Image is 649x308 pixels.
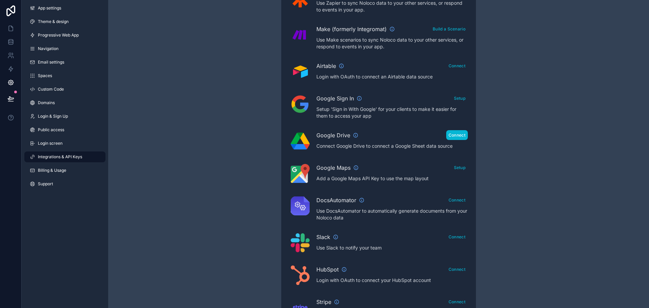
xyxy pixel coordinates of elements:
img: DocsAutomator [291,196,310,215]
img: Google Maps [291,164,310,183]
span: Login screen [38,141,63,146]
a: Connect [446,62,468,69]
img: HubSpot [291,265,310,285]
p: Login with OAuth to connect your HubSpot account [316,277,468,284]
span: Billing & Usage [38,168,66,173]
a: Build a Scenario [430,25,468,32]
a: Navigation [24,43,105,54]
p: Setup 'Sign in With Google' for your clients to make it easier for them to access your app [316,106,468,119]
a: App settings [24,3,105,14]
span: HubSpot [316,265,339,274]
span: Email settings [38,60,64,65]
button: Setup [452,93,468,103]
span: Google Maps [316,164,351,172]
button: Connect [446,297,468,307]
span: Airtable [316,62,336,70]
button: Connect [446,264,468,274]
a: Login & Sign Up [24,111,105,122]
span: Domains [38,100,55,105]
span: App settings [38,5,61,11]
p: Use DocsAutomator to automatically generate documents from your Noloco data [316,208,468,221]
span: Public access [38,127,64,133]
span: Slack [316,233,330,241]
img: Google Drive [291,133,310,149]
span: Google Drive [316,131,350,139]
p: Use Slack to notify your team [316,244,468,251]
a: Connect [446,265,468,272]
a: Public access [24,124,105,135]
span: Theme & design [38,19,69,24]
a: Login screen [24,138,105,149]
span: Integrations & API Keys [38,154,82,160]
a: Support [24,179,105,189]
span: Make (formerly Integromat) [316,25,387,33]
a: Connect [446,233,468,240]
a: Spaces [24,70,105,81]
span: Support [38,181,53,187]
a: Connect [446,196,468,203]
a: Connect [446,131,468,138]
span: Stripe [316,298,331,306]
span: DocsAutomator [316,196,356,204]
a: Custom Code [24,84,105,95]
button: Connect [446,195,468,205]
a: Billing & Usage [24,165,105,176]
span: Navigation [38,46,58,51]
button: Connect [446,61,468,71]
a: Setup [452,164,468,170]
a: Integrations & API Keys [24,151,105,162]
img: Make (formerly Integromat) [291,25,310,44]
a: Email settings [24,57,105,68]
p: Use Make scenarios to sync Noloco data to your other services, or respond to events in your app. [316,37,468,50]
p: Login with OAuth to connect an Airtable data source [316,73,468,80]
span: Login & Sign Up [38,114,68,119]
span: Custom Code [38,87,64,92]
img: Google Sign In [291,95,310,114]
p: Connect Google Drive to connect a Google Sheet data source [316,143,468,149]
button: Connect [446,232,468,242]
a: Theme & design [24,16,105,27]
span: Spaces [38,73,52,78]
a: Domains [24,97,105,108]
img: Airtable [291,66,310,78]
a: Connect [446,298,468,305]
a: Setup [452,94,468,101]
span: Progressive Web App [38,32,79,38]
span: Google Sign In [316,94,354,102]
a: Progressive Web App [24,30,105,41]
button: Build a Scenario [430,24,468,34]
button: Setup [452,163,468,172]
button: Connect [446,130,468,140]
img: Slack [291,233,310,252]
p: Add a Google Maps API Key to use the map layout [316,175,468,182]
